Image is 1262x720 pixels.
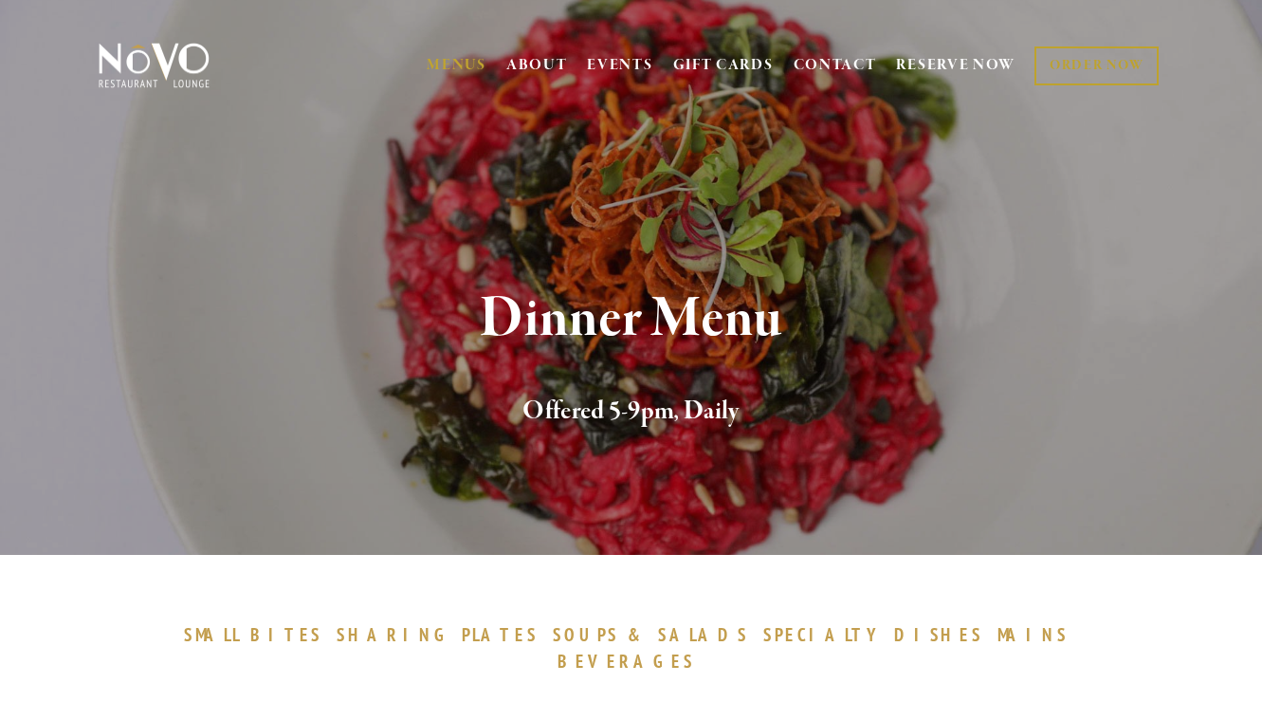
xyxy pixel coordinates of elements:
a: CONTACT [794,47,877,83]
a: EVENTS [587,56,652,75]
a: SHARINGPLATES [337,623,547,646]
a: RESERVE NOW [896,47,1015,83]
a: ORDER NOW [1034,46,1159,85]
a: SMALLBITES [184,623,333,646]
span: PLATES [462,623,539,646]
span: SPECIALTY [763,623,885,646]
a: ABOUT [506,56,568,75]
span: DISHES [894,623,984,646]
span: SHARING [337,623,452,646]
span: MAINS [997,623,1069,646]
span: SALADS [658,623,749,646]
a: GIFT CARDS [673,47,774,83]
a: SPECIALTYDISHES [763,623,993,646]
a: MAINS [997,623,1078,646]
span: SMALL [184,623,241,646]
span: BEVERAGES [558,650,696,673]
img: Novo Restaurant &amp; Lounge [95,42,213,89]
a: MENUS [427,56,486,75]
span: & [628,623,649,646]
span: BITES [250,623,323,646]
a: BEVERAGES [558,650,705,673]
span: SOUPS [553,623,619,646]
h2: Offered 5-9pm, Daily [127,392,1135,432]
a: SOUPS&SALADS [553,623,759,646]
h1: Dinner Menu [127,288,1135,350]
